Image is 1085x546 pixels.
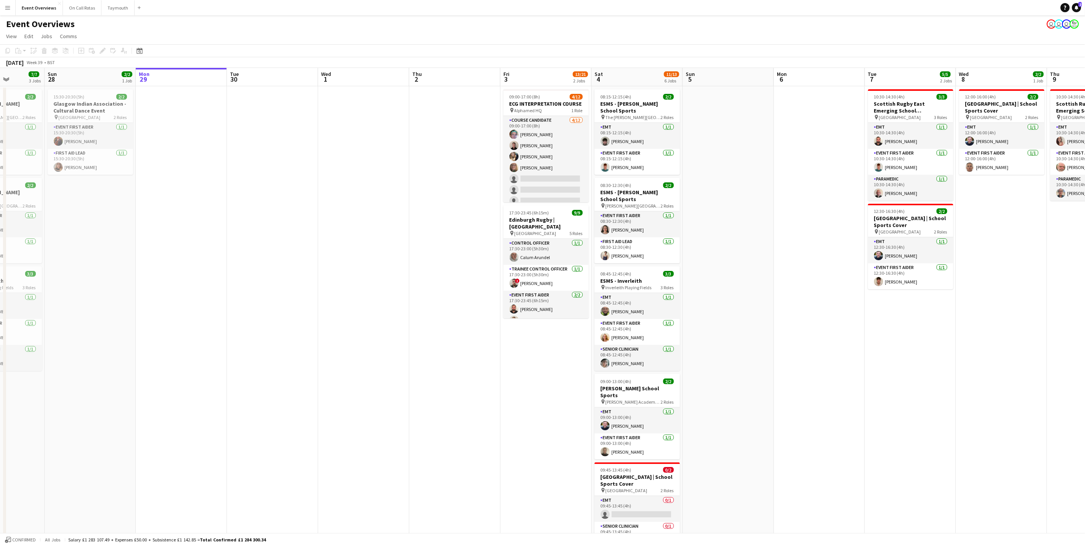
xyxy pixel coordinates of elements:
h1: Event Overviews [6,18,75,30]
span: Week 39 [25,60,44,65]
a: Comms [57,31,80,41]
div: BST [47,60,55,65]
span: 2 [1079,2,1082,7]
div: [DATE] [6,59,24,66]
button: Taymouth [101,0,135,15]
button: Event Overviews [16,0,63,15]
span: Comms [60,33,77,40]
app-user-avatar: Operations Team [1054,19,1064,29]
span: Confirmed [12,537,36,543]
span: View [6,33,17,40]
a: Jobs [38,31,55,41]
a: Edit [21,31,36,41]
app-user-avatar: Operations Team [1047,19,1056,29]
span: Jobs [41,33,52,40]
a: View [3,31,20,41]
span: Edit [24,33,33,40]
button: Confirmed [4,536,37,544]
span: Total Confirmed £1 284 300.34 [200,537,266,543]
div: Salary £1 283 107.49 + Expenses £50.00 + Subsistence £1 142.85 = [68,537,266,543]
span: All jobs [43,537,62,543]
app-user-avatar: Operations Manager [1070,19,1079,29]
a: 2 [1072,3,1081,12]
button: On Call Rotas [63,0,101,15]
app-user-avatar: Operations Team [1062,19,1071,29]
